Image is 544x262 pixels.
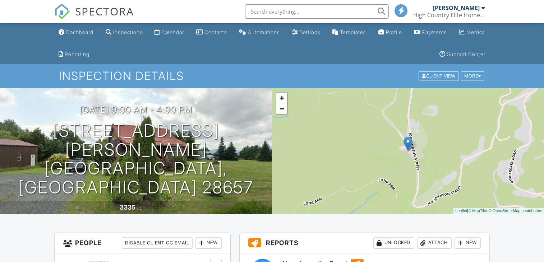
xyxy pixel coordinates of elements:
a: Inspections [103,26,146,39]
div: Templates [340,29,366,35]
a: Leaflet [455,209,467,213]
div: Dashboard [66,29,93,35]
div: 3335 [120,203,135,211]
a: Contacts [193,26,230,39]
a: Settings [289,26,323,39]
div: | [453,208,544,214]
div: Unlocked [373,237,414,249]
a: Zoom out [276,103,287,114]
a: Dashboard [56,26,96,39]
a: Company Profile [375,26,405,39]
div: High Country Elite Home Inspections [413,11,485,19]
a: © MapTiler [468,209,488,213]
div: [PERSON_NAME] [433,4,480,11]
div: More [461,71,484,81]
a: © OpenStreetMap contributors [489,209,542,213]
a: Reporting [56,48,92,61]
div: Reporting [65,51,89,57]
img: The Best Home Inspection Software - Spectora [54,4,70,19]
div: Client View [419,71,458,81]
a: Support Center [437,48,488,61]
h3: [DATE] 9:00 am - 4:00 pm [80,105,192,114]
a: Payments [411,26,450,39]
h3: People [55,233,230,253]
div: Contacts [204,29,227,35]
div: Inspections [113,29,143,35]
div: Settings [300,29,321,35]
div: Profile [386,29,402,35]
h1: Inspection Details [59,70,485,82]
a: Templates [329,26,369,39]
div: Support Center [447,51,485,57]
div: Automations [248,29,280,35]
input: Search everything... [245,4,389,19]
a: Client View [418,73,460,78]
span: sq. ft. [137,205,147,211]
div: Metrics [466,29,485,35]
div: Attach [417,237,452,249]
a: Metrics [456,26,488,39]
div: Calendar [161,29,184,35]
div: Payments [422,29,447,35]
h1: [STREET_ADDRESS][PERSON_NAME] [GEOGRAPHIC_DATA], [GEOGRAPHIC_DATA] 28657 [11,121,261,197]
a: Zoom in [276,93,287,103]
div: New [455,237,481,249]
div: Disable Client CC Email [122,237,193,249]
h3: Reports [240,233,489,253]
a: Automations (Basic) [236,26,283,39]
span: SPECTORA [75,4,134,19]
a: Calendar [152,26,187,39]
a: SPECTORA [54,10,134,25]
div: New [195,237,222,249]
